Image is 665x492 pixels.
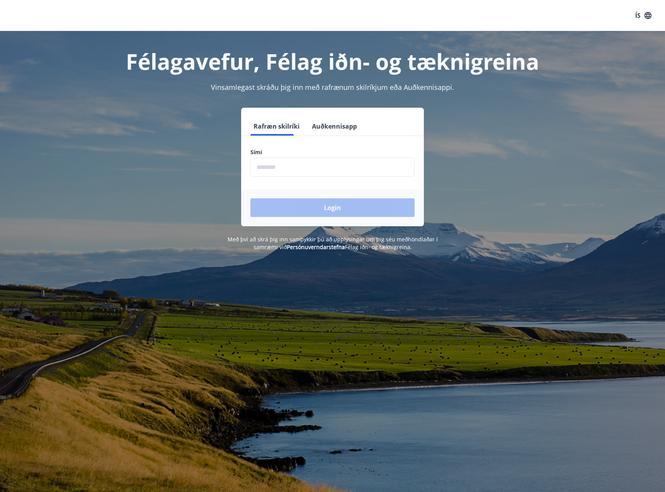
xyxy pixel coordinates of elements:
button: Rafræn skilríki [250,117,303,136]
a: Persónuverndarstefna [287,243,345,251]
h1: Félagavefur, Félag iðn- og tæknigreina [63,46,602,76]
label: Sími [250,148,415,156]
button: Auðkennisapp [309,117,360,136]
span: Vinsamlegast skráðu þig inn með rafrænum skilríkjum eða Auðkennisappi. [211,83,454,92]
span: Með því að skrá þig inn samþykkir þú að upplýsingar um þig séu meðhöndlaðar í samræmi við Félag i... [228,236,438,251]
button: ÍS [631,9,656,22]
